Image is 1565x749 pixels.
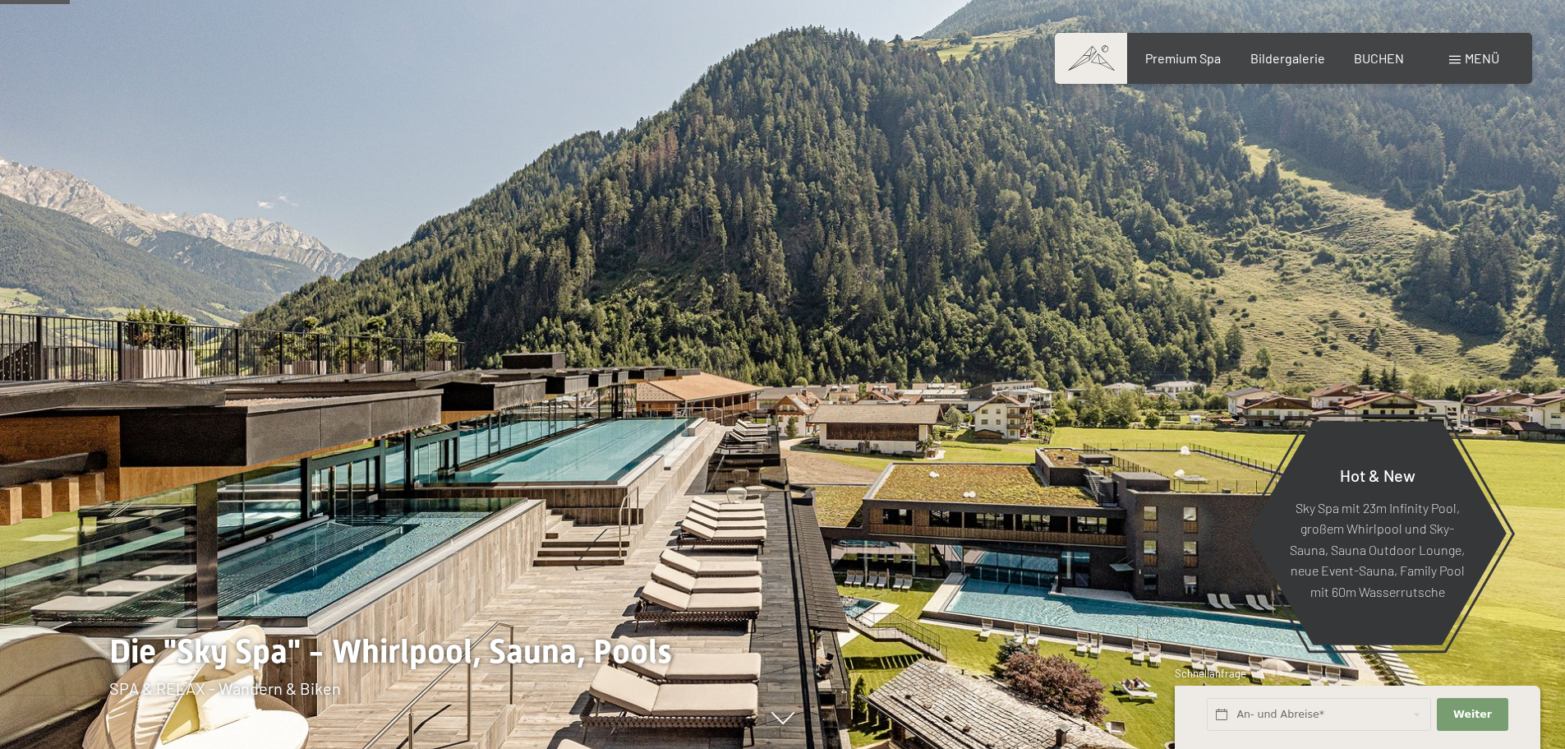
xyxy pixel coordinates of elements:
[1354,50,1404,66] a: BUCHEN
[1453,707,1492,722] span: Weiter
[1340,465,1415,484] span: Hot & New
[1247,420,1507,646] a: Hot & New Sky Spa mit 23m Infinity Pool, großem Whirlpool und Sky-Sauna, Sauna Outdoor Lounge, ne...
[1175,667,1246,680] span: Schnellanfrage
[1145,50,1221,66] a: Premium Spa
[1437,698,1507,732] button: Weiter
[1288,497,1466,602] p: Sky Spa mit 23m Infinity Pool, großem Whirlpool und Sky-Sauna, Sauna Outdoor Lounge, neue Event-S...
[1465,50,1499,66] span: Menü
[1250,50,1325,66] a: Bildergalerie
